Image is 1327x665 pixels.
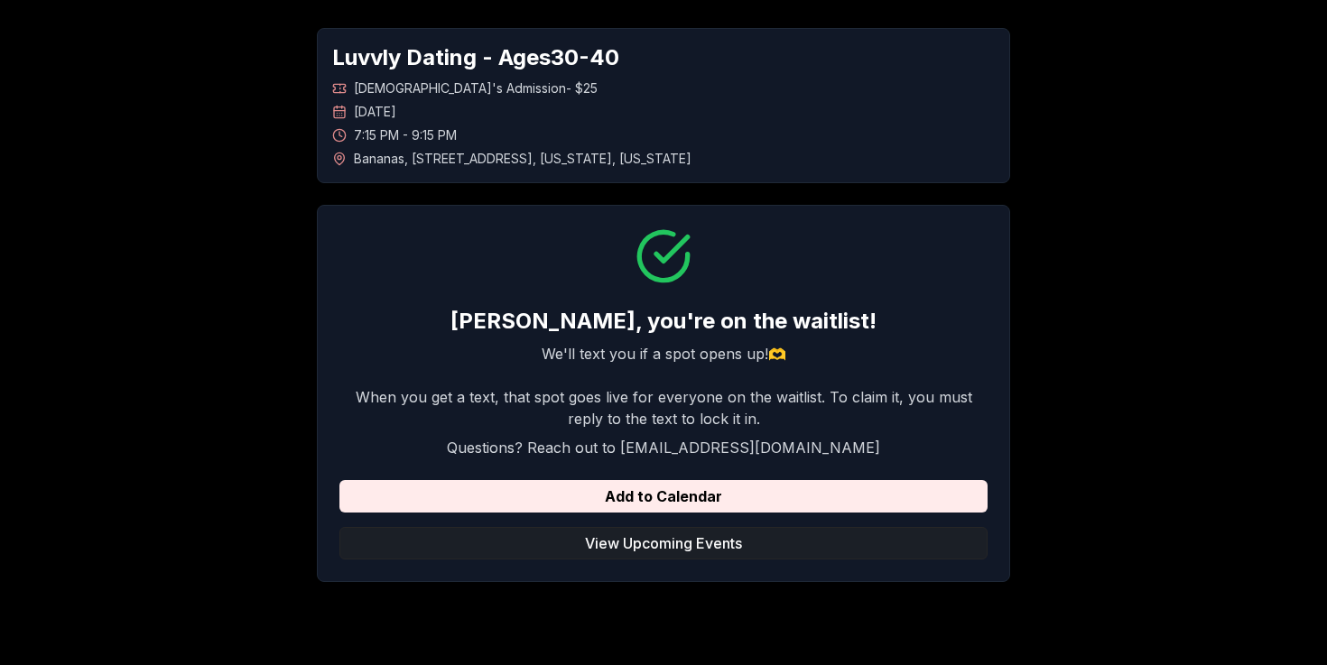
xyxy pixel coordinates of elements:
[339,386,988,429] p: When you get a text, that spot goes live for everyone on the waitlist. To claim it, you must repl...
[332,43,995,72] h1: Luvvly Dating - Ages 30 - 40
[339,480,988,513] button: Add to Calendar
[339,437,988,458] p: Questions? Reach out to [EMAIL_ADDRESS][DOMAIN_NAME]
[354,79,598,97] span: [DEMOGRAPHIC_DATA]'s Admission - $25
[339,343,988,365] p: We'll text you if a spot opens up!🫶
[354,126,457,144] span: 7:15 PM - 9:15 PM
[339,307,988,336] h2: [PERSON_NAME] , you're on the waitlist!
[339,527,988,559] button: View Upcoming Events
[354,150,691,168] span: Bananas , [STREET_ADDRESS] , [US_STATE] , [US_STATE]
[354,103,396,121] span: [DATE]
